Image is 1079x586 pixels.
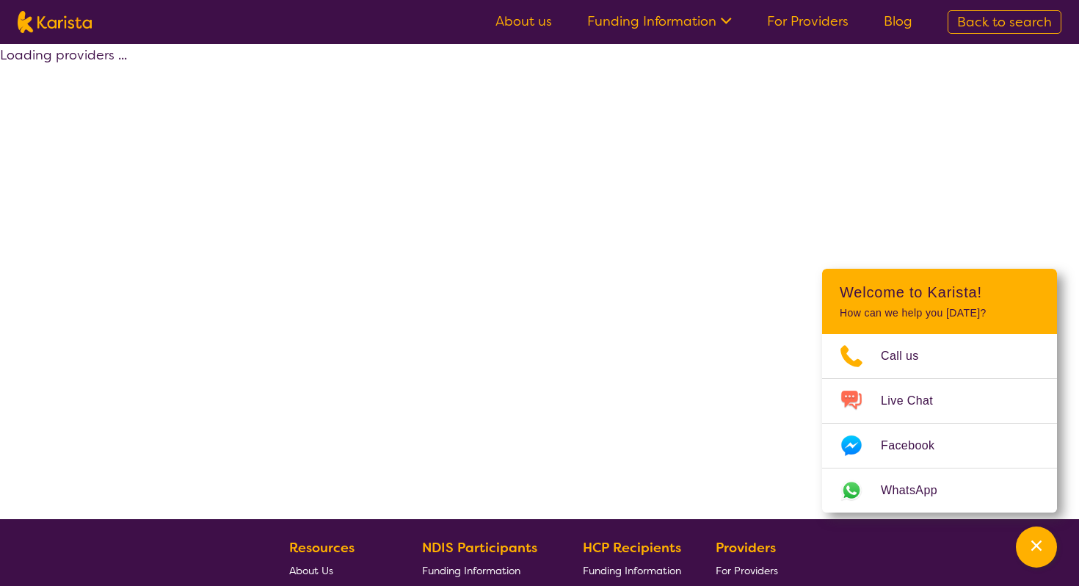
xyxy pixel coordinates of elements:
[716,539,776,557] b: Providers
[840,307,1039,319] p: How can we help you [DATE]?
[767,12,849,30] a: For Providers
[495,12,552,30] a: About us
[881,480,955,502] span: WhatsApp
[422,539,537,557] b: NDIS Participants
[881,435,952,457] span: Facebook
[716,559,784,582] a: For Providers
[948,10,1061,34] a: Back to search
[822,269,1057,513] div: Channel Menu
[881,390,951,412] span: Live Chat
[583,539,681,557] b: HCP Recipients
[716,564,778,577] span: For Providers
[957,13,1052,31] span: Back to search
[422,564,520,577] span: Funding Information
[289,564,333,577] span: About Us
[840,283,1039,301] h2: Welcome to Karista!
[289,539,355,557] b: Resources
[881,345,937,367] span: Call us
[18,11,92,33] img: Karista logo
[822,334,1057,513] ul: Choose channel
[583,564,681,577] span: Funding Information
[822,469,1057,513] a: Web link opens in a new tab.
[1016,527,1057,568] button: Channel Menu
[422,559,548,582] a: Funding Information
[289,559,388,582] a: About Us
[884,12,912,30] a: Blog
[583,559,681,582] a: Funding Information
[587,12,732,30] a: Funding Information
